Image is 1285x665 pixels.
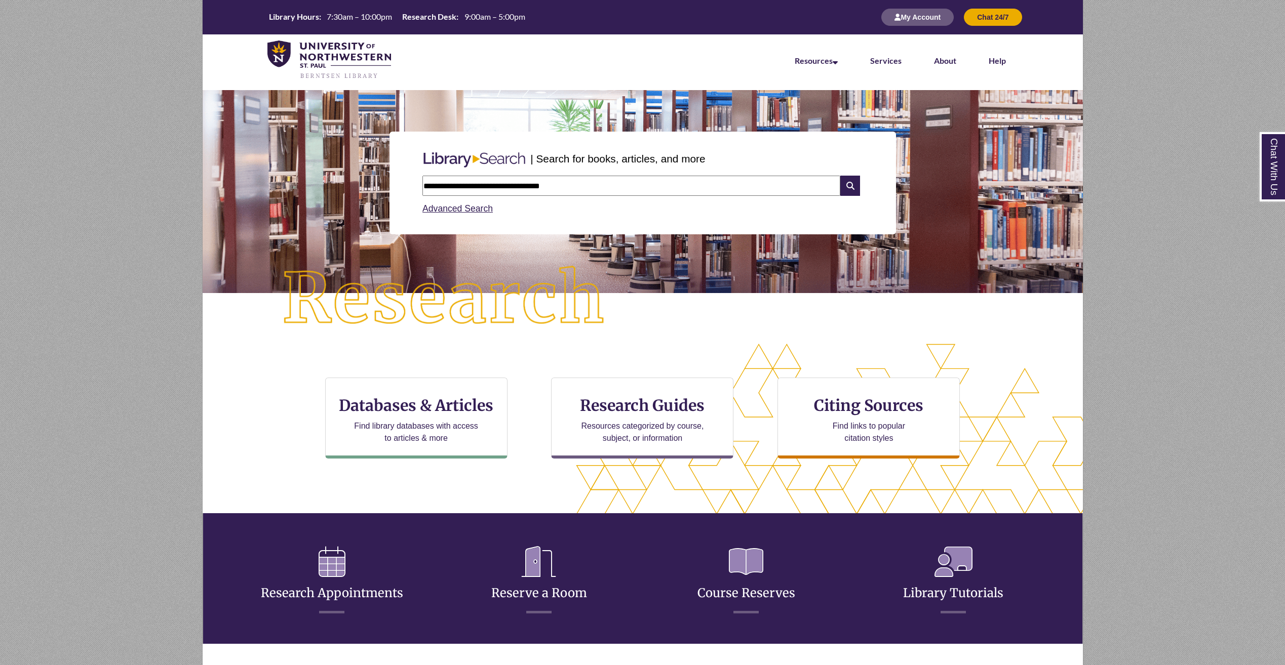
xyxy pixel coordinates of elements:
i: Search [840,176,860,196]
span: 7:30am – 10:00pm [327,12,392,21]
a: Research Appointments [261,561,403,601]
th: Research Desk: [398,11,460,22]
a: Databases & Articles Find library databases with access to articles & more [325,378,508,459]
img: Research [246,230,642,368]
a: Advanced Search [422,203,493,214]
h3: Citing Sources [807,396,931,415]
table: Hours Today [265,11,529,22]
a: Hours Today [265,11,529,23]
a: Help [989,56,1006,65]
a: Resources [795,56,838,65]
p: Resources categorized by course, subject, or information [576,420,709,444]
th: Library Hours: [265,11,323,22]
button: My Account [881,9,954,26]
a: Library Tutorials [903,561,1003,601]
a: Services [870,56,902,65]
a: My Account [881,13,954,21]
p: | Search for books, articles, and more [530,151,705,167]
a: About [934,56,956,65]
img: Libary Search [418,148,530,172]
a: Course Reserves [697,561,795,601]
button: Chat 24/7 [964,9,1022,26]
a: Citing Sources Find links to popular citation styles [777,378,960,459]
h3: Databases & Articles [334,396,499,415]
a: Reserve a Room [491,561,587,601]
a: Research Guides Resources categorized by course, subject, or information [551,378,733,459]
p: Find library databases with access to articles & more [350,420,482,444]
a: Chat 24/7 [964,13,1022,21]
span: 9:00am – 5:00pm [464,12,525,21]
img: UNWSP Library Logo [267,40,392,80]
p: Find links to popular citation styles [820,420,918,444]
h3: Research Guides [560,396,725,415]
